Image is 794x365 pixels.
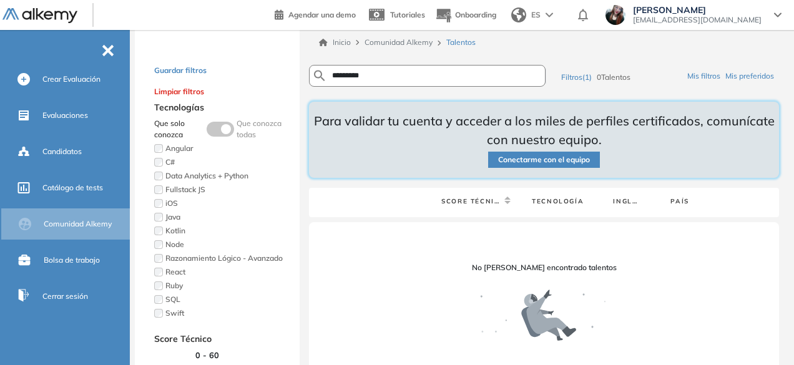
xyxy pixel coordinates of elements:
button: Conectarme con el equipo [488,152,600,168]
button: Mis preferidos [725,71,779,82]
label: Java [154,212,290,223]
label: C# [154,157,290,168]
span: Filtros(1) [561,72,592,82]
span: Inglés [613,198,640,205]
span: ES [531,9,541,21]
button: Onboarding [435,2,496,29]
span: Comunidad Alkemy [44,218,112,230]
a: Inicio [319,37,351,48]
a: Agendar una demo [275,6,356,21]
span: Cerrar sesión [42,291,88,302]
label: Fullstack JS [154,184,290,195]
span: Talentos [446,37,476,48]
span: Bolsa de trabajo [44,255,100,266]
span: 0 - 60 [195,350,219,360]
span: Crear Evaluación [42,74,100,85]
label: Swift [154,308,290,319]
button: Mis filtros [687,71,725,82]
img: search icon [312,68,327,84]
span: [EMAIL_ADDRESS][DOMAIN_NAME] [633,15,762,25]
span: Agendar una demo [288,10,356,19]
h6: Score Técnico [154,334,290,344]
span: Que solo conozca [154,118,204,140]
span: No [PERSON_NAME] encontrado talentos [472,262,617,273]
span: Tutoriales [390,10,425,19]
label: Node [154,239,290,250]
span: 0 Talentos [597,72,630,82]
label: Razonamiento Lógico - Avanzado [154,253,290,264]
span: Onboarding [455,10,496,19]
span: Evaluaciones [42,110,88,121]
label: SQL [154,294,290,305]
label: Kotlin [154,225,290,236]
div: Mis preferidos [725,71,774,82]
label: Data Analytics + Python [154,170,290,182]
span: [PERSON_NAME] [633,5,762,15]
span: Tecnología [532,198,584,205]
span: Candidatos [42,146,82,157]
h6: Tecnologías [154,102,290,113]
button: Limpiar filtros [154,86,204,97]
span: Catálogo de tests [42,182,103,193]
span: Que conozca todas [237,118,290,140]
div: Widget de chat [569,220,794,365]
span: Comunidad Alkemy [365,37,433,47]
button: Guardar filtros [154,65,207,76]
img: arrow [546,12,553,17]
iframe: Chat Widget [569,220,794,365]
img: world [511,7,526,22]
p: Para validar tu cuenta y acceder a los miles de perfiles certificados, comunícate con nuestro equ... [309,112,779,149]
label: Ruby [154,280,290,291]
span: País [670,198,689,205]
img: Logo [2,8,77,24]
div: Mis filtros [687,71,720,82]
label: React [154,266,290,278]
span: Score técnico [441,198,502,205]
label: Angular [154,143,290,154]
label: iOS [154,198,290,209]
